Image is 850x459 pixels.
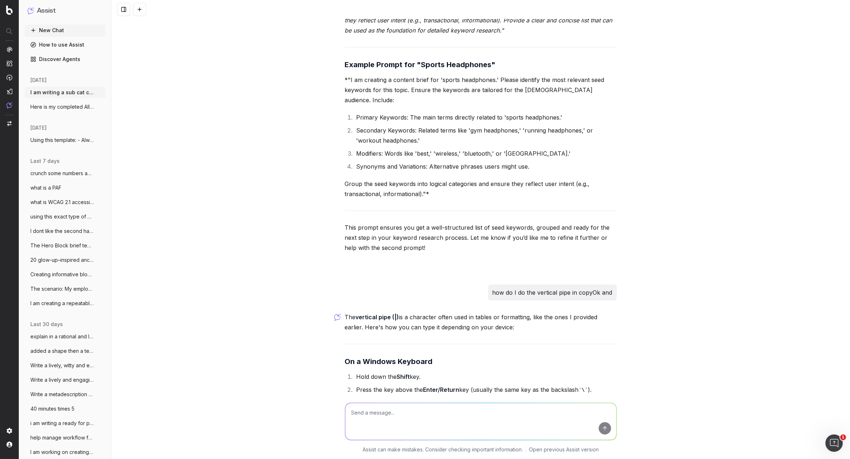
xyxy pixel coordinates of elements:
span: Write a lively and engaging metadescript [30,376,94,384]
span: Write a lively, witty and engaging meta [30,362,94,369]
button: what is WCAG 2.1 accessibility requireme [25,196,106,208]
img: Botify logo [6,5,13,15]
button: New Chat [25,25,106,36]
p: *"I am creating a content brief for 'sports headphones.' Please identify the most relevant seed k... [345,75,617,105]
button: Creating informative block (of this leng [25,269,106,280]
button: Write a lively, witty and engaging meta [25,360,106,371]
li: Secondary Keywords: Related terms like 'gym headphones,' 'running headphones,' or 'workout headph... [354,125,617,146]
button: Write a lively and engaging metadescript [25,374,106,386]
span: Using this template: - Always use simple [30,137,94,144]
span: Creating informative block (of this leng [30,271,94,278]
a: How to use Assist [25,39,106,51]
strong: Example Prompt for "Sports Headphones" [345,60,496,69]
button: 40 minutes times 5 [25,403,106,415]
h1: Assist [37,6,56,16]
li: Primary Keywords: The main terms directly related to 'sports headphones.' [354,112,617,122]
span: The Hero Block brief template Engaging [30,242,94,249]
span: added a shape then a text box within on [30,347,94,355]
button: I am working on creating sub category co [25,446,106,458]
span: what is a PAF [30,184,61,191]
p: The is a character often used in tables or formatting, like the ones I provided earlier. Here's h... [345,312,617,332]
button: Assist [27,6,103,16]
code: \ [579,387,588,393]
span: I dont like the second half of this sent [30,228,94,235]
button: i am writing a ready for pick up email w [25,417,106,429]
span: help manage workflow for this - includin [30,434,94,441]
strong: On a Windows Keyboard [345,357,433,366]
span: 40 minutes times 5 [30,405,74,412]
span: 20 glow-up–inspired anchor text lines fo [30,256,94,264]
img: Switch project [7,121,12,126]
strong: vertical pipe (|) [356,313,399,321]
button: what is a PAF [25,182,106,194]
button: The scenario: My employee is on to a sec [25,283,106,295]
img: Assist [27,7,34,14]
li: Synonyms and Variations: Alternative phrases users might use. [354,161,617,172]
span: [DATE] [30,77,47,84]
p: Assist can make mistakes. Consider checking important information. [363,446,523,453]
span: i am writing a ready for pick up email w [30,420,94,427]
em: Group the seed keywords into logical categories (e.g., primary, secondary, modifiers) and ensure ... [345,7,614,34]
button: using this exact type of content templat [25,211,106,222]
span: Here is my completed All BBQs content pa [30,103,94,111]
p: Group the seed keywords into logical categories and ensure they reflect user intent (e.g., transa... [345,179,617,199]
button: Here is my completed All BBQs content pa [25,101,106,113]
p: This prompt ensures you get a well-structured list of seed keywords, grouped and ready for the ne... [345,222,617,253]
a: Open previous Assist version [529,446,599,453]
button: explain in a rational and logical manner [25,331,106,342]
img: My account [7,442,12,447]
button: Write a metadescription for [PERSON_NAME] [25,389,106,400]
strong: Shift [397,373,410,380]
button: crunch some numbers and gather data to g [25,168,106,179]
iframe: Intercom live chat [825,434,843,452]
span: I am creating a repeatable prompt to gen [30,300,94,307]
img: Setting [7,428,12,434]
p: how do I do the vertical pipe in copyOk and [492,287,612,298]
span: what is WCAG 2.1 accessibility requireme [30,199,94,206]
span: I am working on creating sub category co [30,449,94,456]
img: Intelligence [7,60,12,66]
span: [DATE] [30,124,47,131]
span: crunch some numbers and gather data to g [30,170,94,177]
span: last 7 days [30,157,60,165]
button: help manage workflow for this - includin [25,432,106,443]
span: I am writing a sub cat content creation [30,89,94,96]
button: added a shape then a text box within on [25,345,106,357]
img: Studio [7,88,12,94]
img: Activation [7,74,12,81]
img: Botify assist logo [334,313,341,321]
span: using this exact type of content templat [30,213,94,220]
img: Analytics [7,47,12,52]
a: Discover Agents [25,53,106,65]
button: 20 glow-up–inspired anchor text lines fo [25,254,106,266]
button: I dont like the second half of this sent [25,225,106,237]
span: Write a metadescription for [PERSON_NAME] [30,391,94,398]
button: Using this template: - Always use simple [25,134,106,146]
span: explain in a rational and logical manner [30,333,94,340]
span: 1 [840,434,846,440]
li: Press the key above the key (usually the same key as the backslash ). [354,385,617,395]
span: The scenario: My employee is on to a sec [30,285,94,293]
button: I am creating a repeatable prompt to gen [25,298,106,309]
li: Modifiers: Words like 'best,' 'wireless,' 'bluetooth,' or '[GEOGRAPHIC_DATA].' [354,148,617,159]
img: Assist [7,102,12,108]
strong: Enter/Return [423,386,460,393]
li: Hold down the key. [354,372,617,382]
span: last 30 days [30,321,63,328]
button: I am writing a sub cat content creation [25,87,106,98]
button: The Hero Block brief template Engaging [25,240,106,251]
